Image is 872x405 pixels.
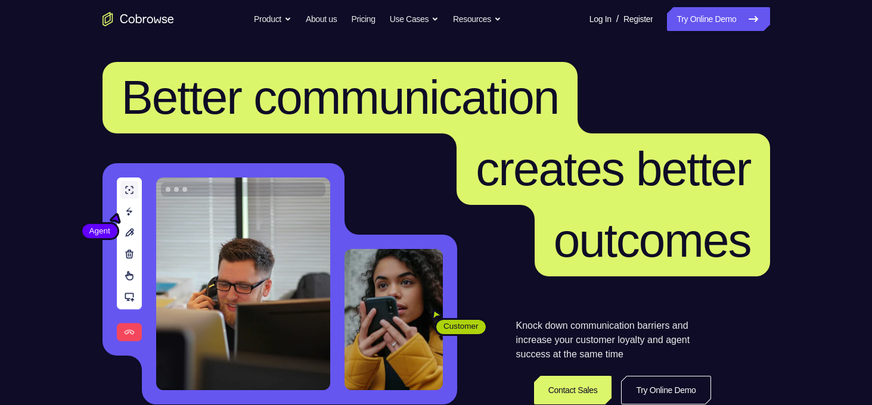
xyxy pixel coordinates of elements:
[516,319,711,362] p: Knock down communication barriers and increase your customer loyalty and agent success at the sam...
[616,12,619,26] span: /
[103,12,174,26] a: Go to the home page
[589,7,612,31] a: Log In
[254,7,291,31] button: Product
[554,214,751,267] span: outcomes
[122,71,559,124] span: Better communication
[156,177,330,390] img: A customer support agent talking on the phone
[453,7,501,31] button: Resources
[390,7,439,31] button: Use Cases
[667,7,769,31] a: Try Online Demo
[623,7,653,31] a: Register
[621,376,710,404] a: Try Online Demo
[306,7,337,31] a: About us
[345,249,443,390] img: A customer holding their phone
[534,376,612,404] a: Contact Sales
[476,142,750,195] span: creates better
[351,7,375,31] a: Pricing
